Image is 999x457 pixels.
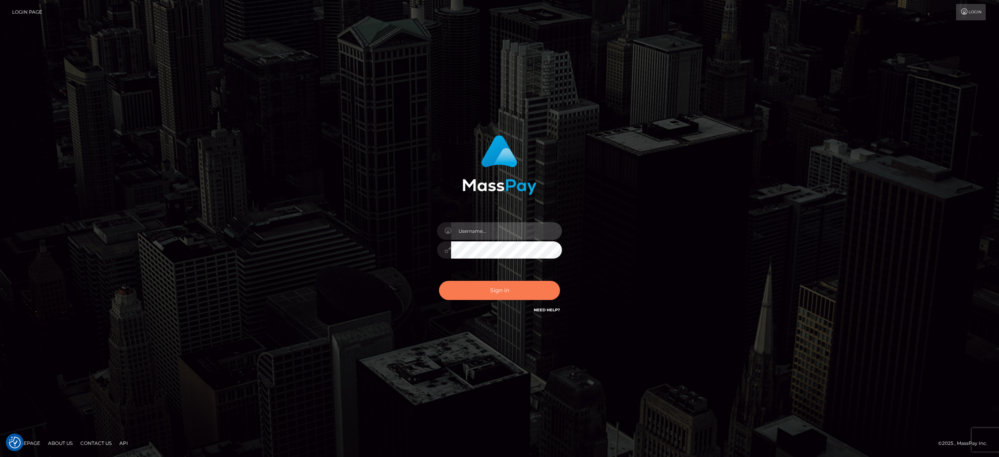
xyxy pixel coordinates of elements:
input: Username... [451,222,562,240]
a: API [116,437,131,449]
button: Consent Preferences [9,437,21,448]
a: Login [956,4,986,20]
a: Login Page [12,4,42,20]
a: Homepage [9,437,43,449]
img: Revisit consent button [9,437,21,448]
a: About Us [45,437,76,449]
button: Sign in [439,281,560,300]
img: MassPay Login [462,135,537,195]
a: Need Help? [534,307,560,312]
a: Contact Us [77,437,115,449]
div: © 2025 , MassPay Inc. [938,439,993,448]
